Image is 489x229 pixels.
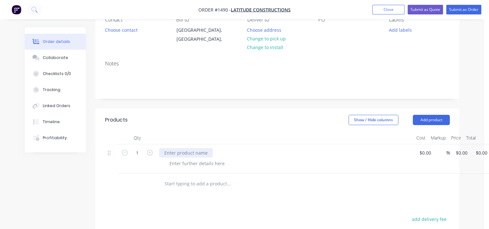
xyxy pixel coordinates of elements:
button: Checklists 0/0 [25,66,86,82]
div: Tracking [43,87,60,93]
div: Price [448,131,464,144]
div: Profitability [43,135,67,141]
button: Submit as Quote [408,5,443,14]
img: Factory [12,5,21,14]
div: Qty [118,131,157,144]
input: Start typing to add a product... [164,177,293,190]
button: Change to install [243,43,286,52]
div: Linked Orders [43,103,70,109]
div: Checklists 0/0 [43,71,71,77]
div: Notes [105,61,450,67]
div: Bill to [176,17,237,23]
span: Order #1490 - [198,7,231,13]
button: Timeline [25,114,86,130]
div: Total [464,131,478,144]
div: [GEOGRAPHIC_DATA], [GEOGRAPHIC_DATA], [177,26,230,44]
span: % [446,149,450,157]
button: add delivery fee [408,215,450,224]
div: PO [318,17,379,23]
button: Show / Hide columns [349,115,398,125]
div: Contact [105,17,166,23]
button: Choose address [243,25,285,34]
button: Tracking [25,82,86,98]
div: Markup [428,131,448,144]
button: Add product [413,115,450,125]
div: Order details [43,39,70,45]
div: Labels [389,17,450,23]
button: Submit as Order [446,5,481,14]
button: Change to pick up [243,34,289,43]
button: Order details [25,34,86,50]
div: Products [105,116,128,124]
button: Profitability [25,130,86,146]
div: Deliver to [247,17,308,23]
div: Collaborate [43,55,68,61]
a: Latitude Constructions [231,7,291,13]
button: Choose contact [102,25,141,34]
button: Collaborate [25,50,86,66]
div: [GEOGRAPHIC_DATA], [GEOGRAPHIC_DATA], [171,25,235,46]
div: Timeline [43,119,60,125]
button: Close [372,5,404,14]
button: Add labels [385,25,415,34]
div: Cost [414,131,428,144]
button: Linked Orders [25,98,86,114]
